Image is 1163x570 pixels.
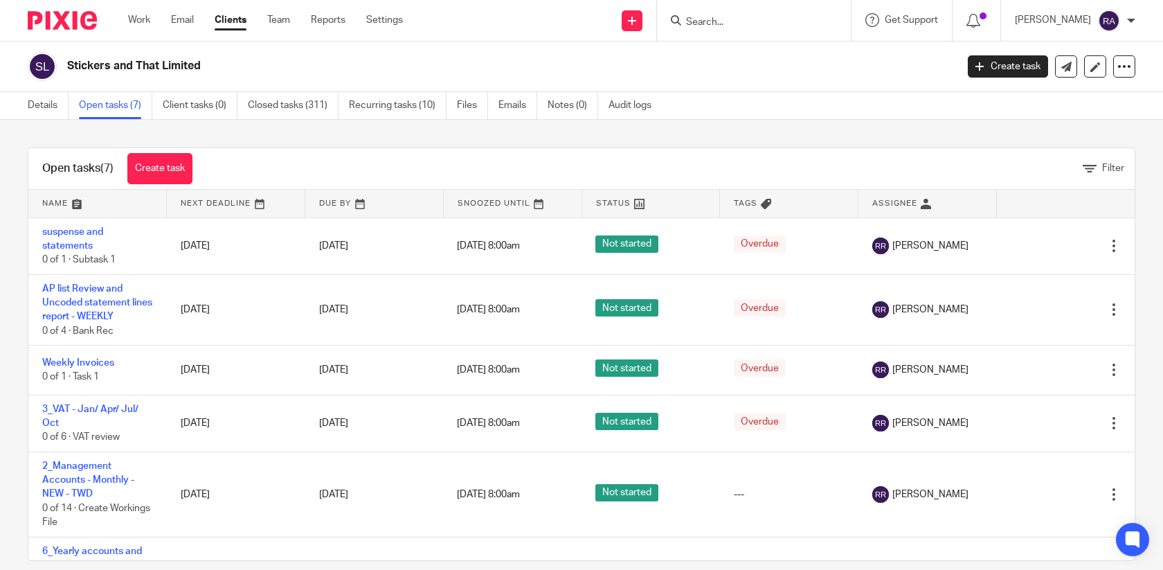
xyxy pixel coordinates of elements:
img: svg%3E [872,238,889,254]
a: suspense and statements [42,227,103,251]
span: Snoozed Until [458,199,530,207]
span: Overdue [734,235,786,253]
span: Filter [1102,163,1124,173]
img: svg%3E [28,52,57,81]
td: [DATE] [167,274,305,346]
span: [DATE] 8:00am [457,490,520,499]
span: [PERSON_NAME] [892,363,968,377]
a: Files [457,92,488,119]
a: Emails [498,92,537,119]
input: Search [685,17,809,29]
h2: Stickers and That Limited [67,59,771,73]
span: 0 of 14 · Create Workings File [42,504,150,528]
div: --- [734,488,845,501]
td: [DATE] [167,217,305,274]
span: [DATE] [319,365,348,375]
img: svg%3E [872,486,889,503]
a: Clients [215,13,246,27]
span: Tags [734,199,757,207]
span: [PERSON_NAME] [892,488,968,501]
span: (7) [100,163,114,174]
span: [PERSON_NAME] [892,303,968,317]
span: [DATE] [319,241,348,251]
span: [DATE] [319,305,348,314]
span: Overdue [734,413,786,430]
img: svg%3E [872,301,889,318]
a: Team [267,13,290,27]
span: [DATE] 8:00am [457,305,520,314]
a: Details [28,92,69,119]
a: Audit logs [608,92,662,119]
a: Client tasks (0) [163,92,237,119]
span: Not started [595,484,658,501]
span: [PERSON_NAME] [892,239,968,253]
span: Not started [595,359,658,377]
a: Recurring tasks (10) [349,92,447,119]
span: [DATE] 8:00am [457,365,520,375]
span: Get Support [885,15,938,25]
a: Open tasks (7) [79,92,152,119]
span: [DATE] [319,418,348,428]
a: 3_VAT - Jan/ Apr/ Jul/ Oct [42,404,138,428]
span: Not started [595,299,658,317]
span: [DATE] 8:00am [457,241,520,251]
span: Status [596,199,631,207]
img: svg%3E [872,415,889,431]
a: Email [171,13,194,27]
a: 2_Management Accounts - Monthly - NEW - TWD [42,461,134,499]
a: Reports [311,13,345,27]
td: [DATE] [167,452,305,537]
a: Settings [366,13,403,27]
img: Pixie [28,11,97,30]
span: [DATE] [319,490,348,499]
span: 0 of 4 · Bank Rec [42,326,114,336]
span: Overdue [734,359,786,377]
a: Create task [968,55,1048,78]
a: Weekly Invoices [42,358,114,368]
h1: Open tasks [42,161,114,176]
span: [DATE] 8:00am [457,418,520,428]
a: AP list Review and Uncoded statement lines report - WEEKLY [42,284,152,322]
span: [PERSON_NAME] [892,416,968,430]
a: Closed tasks (311) [248,92,339,119]
img: svg%3E [872,362,889,378]
span: Overdue [734,299,786,317]
img: svg%3E [1098,10,1120,32]
a: Work [128,13,150,27]
p: [PERSON_NAME] [1015,13,1091,27]
a: Create task [127,153,192,184]
a: Notes (0) [548,92,598,119]
span: Not started [595,413,658,430]
td: [DATE] [167,395,305,452]
span: Not started [595,235,658,253]
span: 0 of 6 · VAT review [42,433,120,443]
span: 0 of 1 · Subtask 1 [42,255,116,265]
a: 6_Yearly accounts and tax return [42,546,142,570]
td: [DATE] [167,346,305,395]
span: 0 of 1 · Task 1 [42,373,99,382]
